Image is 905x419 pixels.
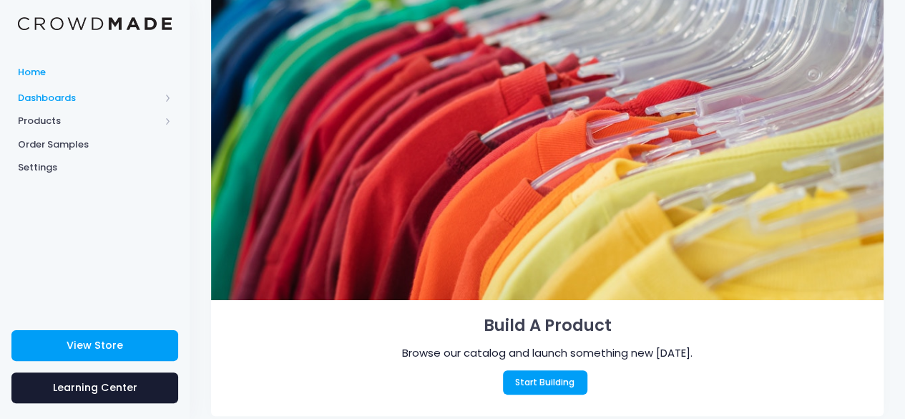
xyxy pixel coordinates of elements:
span: Products [18,114,160,128]
span: View Store [67,338,123,352]
div: Browse our catalog and launch something new [DATE]. [255,345,840,361]
span: Dashboards [18,91,160,105]
h1: Build A Product [232,312,863,340]
a: View Store [11,330,178,361]
a: Start Building [503,370,587,395]
span: Home [18,65,172,80]
a: Learning Center [11,372,178,403]
span: Order Samples [18,138,172,152]
img: Logo [18,17,172,31]
span: Learning Center [53,380,137,395]
span: Settings [18,160,172,175]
